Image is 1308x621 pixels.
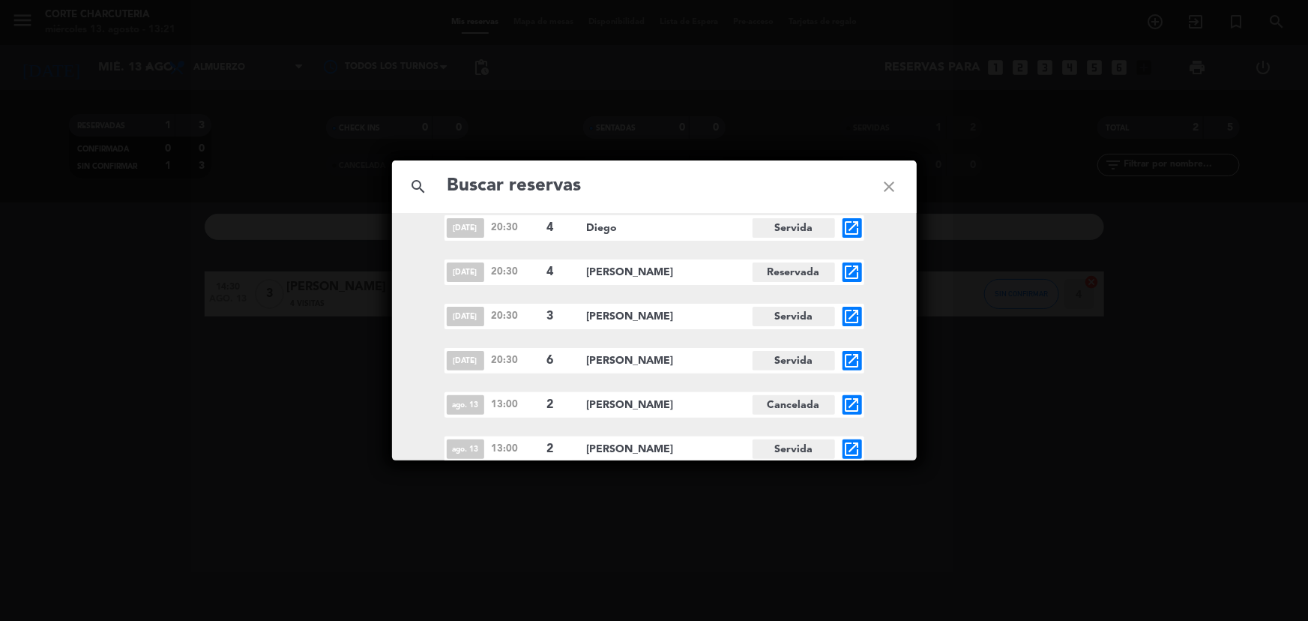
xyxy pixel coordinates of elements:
[492,264,540,280] span: 20:30
[547,439,574,459] span: 2
[753,439,835,459] span: Servida
[753,307,835,326] span: Servida
[547,262,574,282] span: 4
[587,352,753,370] span: [PERSON_NAME]
[753,351,835,370] span: Servida
[492,308,540,324] span: 20:30
[753,395,835,415] span: Cancelada
[392,160,446,214] i: search
[843,263,861,281] i: open_in_new
[587,264,753,281] span: [PERSON_NAME]
[447,307,484,326] span: [DATE]
[447,218,484,238] span: [DATE]
[843,307,861,325] i: open_in_new
[492,352,540,368] span: 20:30
[587,308,753,325] span: [PERSON_NAME]
[447,351,484,370] span: [DATE]
[863,160,917,214] i: close
[447,439,484,459] span: ago. 13
[753,262,835,282] span: Reservada
[492,441,540,457] span: 13:00
[843,219,861,237] i: open_in_new
[753,218,835,238] span: Servida
[492,220,540,235] span: 20:30
[447,395,484,415] span: ago. 13
[587,397,753,414] span: [PERSON_NAME]
[843,396,861,414] i: open_in_new
[843,440,861,458] i: open_in_new
[547,218,574,238] span: 4
[843,352,861,370] i: open_in_new
[547,351,574,370] span: 6
[587,441,753,458] span: [PERSON_NAME]
[547,395,574,415] span: 2
[587,220,753,237] span: Diego
[547,307,574,326] span: 3
[492,397,540,412] span: 13:00
[446,171,863,202] input: Buscar reservas
[447,262,484,282] span: [DATE]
